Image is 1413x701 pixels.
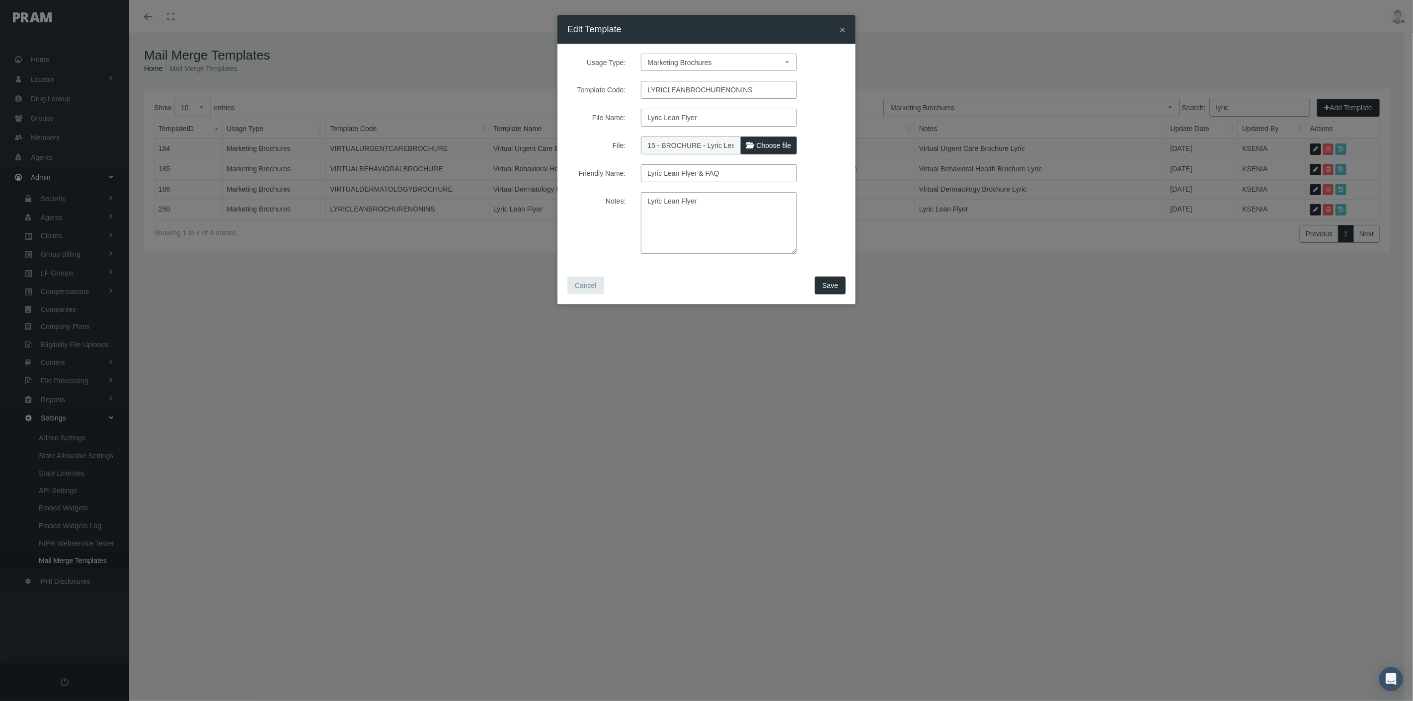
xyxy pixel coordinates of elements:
[560,109,633,127] label: File Name:
[840,24,846,35] button: Close
[560,81,633,99] label: Template Code:
[560,137,633,154] label: File:
[757,141,791,149] span: Choose file
[641,109,797,127] input: Enter file name
[567,22,622,36] h4: Edit Template
[567,277,604,294] button: Cancel
[641,164,797,182] input: Enter output friendly name
[1379,667,1403,691] div: Open Intercom Messenger
[560,54,633,71] label: Usage Type:
[560,164,633,182] label: Friendly Name:
[560,192,633,254] label: Notes:
[815,277,846,294] button: Save
[641,81,797,99] input: Enter template code
[822,281,838,289] span: Save
[840,24,846,35] span: ×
